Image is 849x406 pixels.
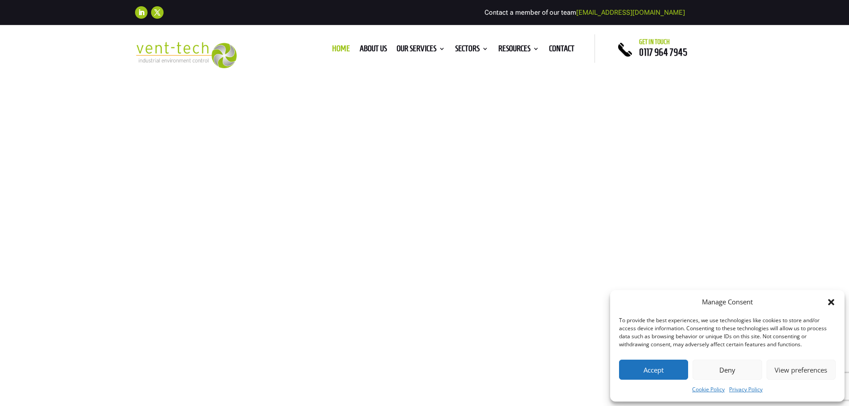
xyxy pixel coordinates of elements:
[332,45,350,55] a: Home
[827,298,836,307] div: Close dialog
[729,384,763,395] a: Privacy Policy
[639,47,687,57] a: 0117 964 7945
[692,384,725,395] a: Cookie Policy
[693,360,762,380] button: Deny
[498,45,539,55] a: Resources
[767,360,836,380] button: View preferences
[619,316,835,349] div: To provide the best experiences, we use technologies like cookies to store and/or access device i...
[702,297,753,308] div: Manage Consent
[576,8,685,16] a: [EMAIL_ADDRESS][DOMAIN_NAME]
[619,360,688,380] button: Accept
[135,42,237,68] img: 2023-09-27T08_35_16.549ZVENT-TECH---Clear-background
[639,38,670,45] span: Get in touch
[484,8,685,16] span: Contact a member of our team
[360,45,387,55] a: About us
[397,45,445,55] a: Our Services
[135,6,148,19] a: Follow on LinkedIn
[151,6,164,19] a: Follow on X
[549,45,574,55] a: Contact
[455,45,488,55] a: Sectors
